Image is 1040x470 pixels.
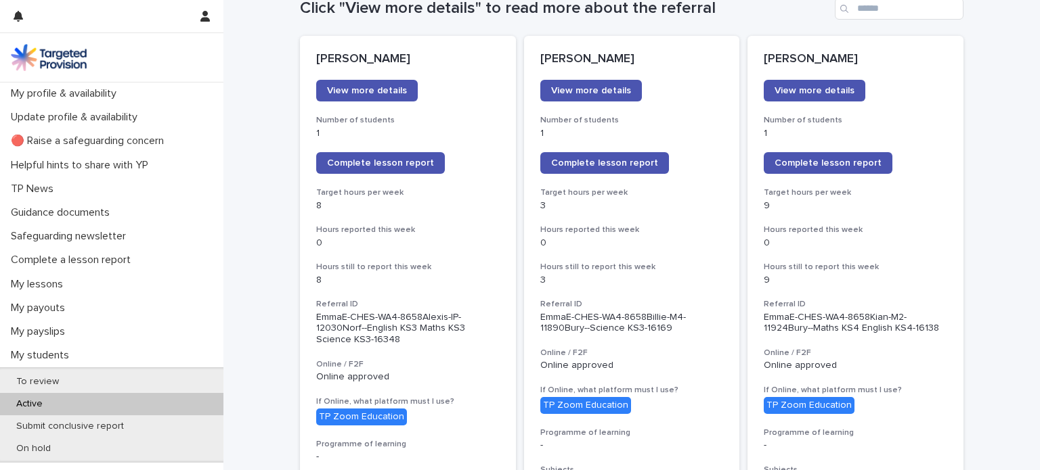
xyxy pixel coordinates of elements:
span: View more details [775,86,854,95]
p: Online approved [540,360,724,371]
p: 9 [764,275,947,286]
h3: Online / F2F [764,348,947,358]
img: M5nRWzHhSzIhMunXDL62 [11,44,87,71]
h3: Hours reported this week [316,225,500,235]
p: My students [5,349,80,362]
h3: Hours reported this week [764,225,947,235]
h3: Number of students [540,115,724,126]
p: 0 [316,237,500,249]
p: Online approved [764,360,947,371]
p: My payouts [5,302,76,314]
p: EmmaE-CHES-WA4-8658Kian-M2-11924Bury--Maths KS4 English KS4-16138 [764,312,947,335]
h3: Online / F2F [316,359,500,370]
h3: Number of students [316,115,500,126]
p: Guidance documents [5,206,121,219]
a: Complete lesson report [540,152,669,174]
span: Complete lesson report [775,158,882,168]
div: TP Zoom Education [764,397,854,414]
a: View more details [540,80,642,101]
p: Safeguarding newsletter [5,230,137,243]
p: On hold [5,443,62,454]
span: View more details [551,86,631,95]
h3: Referral ID [540,299,724,310]
p: - [316,451,500,463]
h3: If Online, what platform must I use? [316,396,500,407]
p: Helpful hints to share with YP [5,159,159,172]
a: Complete lesson report [764,152,892,174]
h3: Target hours per week [316,187,500,198]
h3: Programme of learning [540,427,724,438]
p: To review [5,376,70,387]
p: Update profile & availability [5,111,148,124]
p: 3 [540,275,724,286]
p: My lessons [5,278,74,291]
a: View more details [316,80,418,101]
h3: Programme of learning [316,439,500,450]
p: 1 [764,128,947,139]
h3: Referral ID [764,299,947,310]
p: EmmaE-CHES-WA4-8658Alexis-IP-12030Norf--English KS3 Maths KS3 Science KS3-16348 [316,312,500,346]
p: 8 [316,275,500,286]
span: Complete lesson report [327,158,434,168]
a: Complete lesson report [316,152,445,174]
h3: Hours reported this week [540,225,724,235]
h3: Hours still to report this week [540,262,724,273]
p: 1 [540,128,724,139]
p: Submit conclusive report [5,421,135,432]
p: 0 [764,237,947,249]
p: 0 [540,237,724,249]
p: [PERSON_NAME] [540,52,724,67]
p: - [764,440,947,451]
span: Complete lesson report [551,158,658,168]
p: TP News [5,183,64,195]
p: EmmaE-CHES-WA4-8658Billie-M4-11890Bury--Science KS3-16169 [540,312,724,335]
h3: Target hours per week [540,187,724,198]
p: My payslips [5,325,76,338]
p: 3 [540,200,724,212]
span: View more details [327,86,407,95]
h3: Hours still to report this week [764,262,947,273]
p: 1 [316,128,500,139]
p: 8 [316,200,500,212]
p: Online approved [316,371,500,383]
p: [PERSON_NAME] [764,52,947,67]
h3: Hours still to report this week [316,262,500,273]
p: Complete a lesson report [5,254,142,266]
p: [PERSON_NAME] [316,52,500,67]
h3: Number of students [764,115,947,126]
h3: If Online, what platform must I use? [764,385,947,396]
p: 🔴 Raise a safeguarding concern [5,135,175,147]
h3: Target hours per week [764,187,947,198]
h3: Online / F2F [540,348,724,358]
p: 9 [764,200,947,212]
div: TP Zoom Education [316,408,407,425]
h3: Programme of learning [764,427,947,438]
h3: If Online, what platform must I use? [540,385,724,396]
h3: Referral ID [316,299,500,310]
p: - [540,440,724,451]
a: View more details [764,80,865,101]
p: My profile & availability [5,87,127,100]
p: Active [5,398,53,410]
div: TP Zoom Education [540,397,631,414]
